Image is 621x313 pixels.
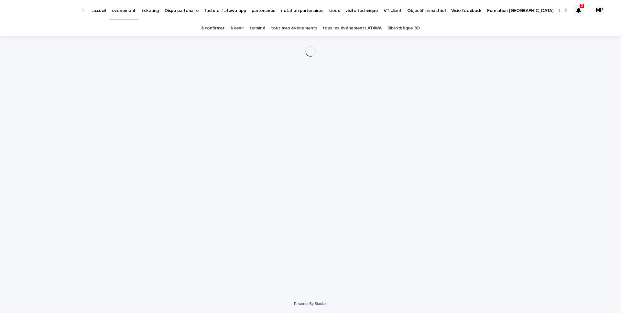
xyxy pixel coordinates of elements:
[271,21,317,36] a: tous mes événements
[249,21,265,36] a: terminé
[323,21,381,36] a: tous les événements ATAWA
[387,21,420,36] a: Bibliothèque 3D
[594,5,605,16] div: MP
[13,4,76,17] img: Ls34BcGeRexTGTNfXpUC
[581,4,583,8] p: 2
[294,302,327,306] a: Powered By Stacker
[573,5,584,16] div: 2
[230,21,244,36] a: à venir
[201,21,224,36] a: à confirmer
